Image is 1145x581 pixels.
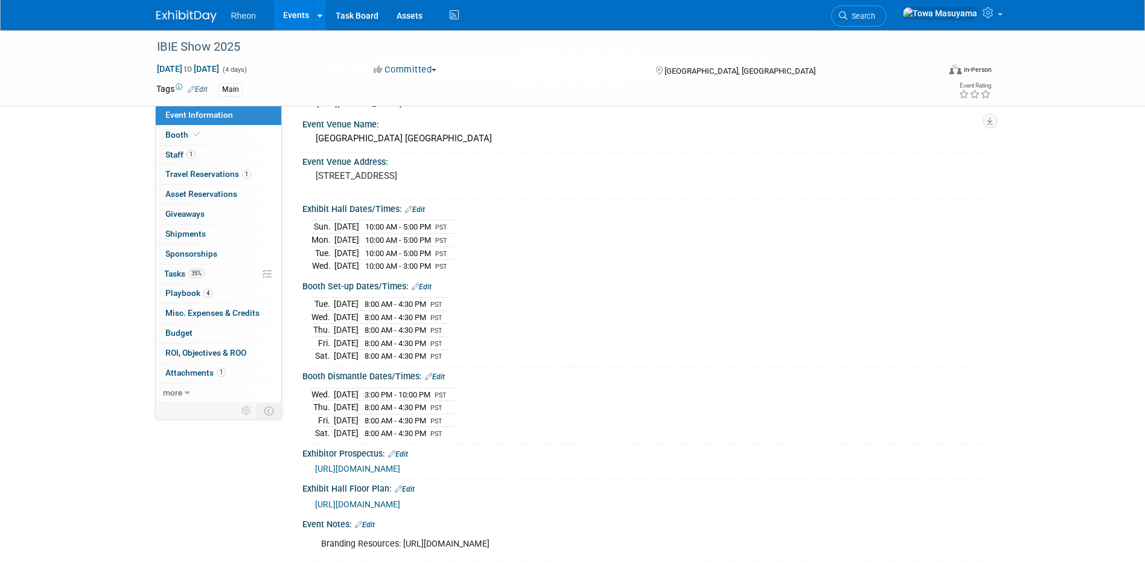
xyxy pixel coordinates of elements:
span: Rheon [231,11,256,21]
div: Exhibit Hall Dates/Times: [302,200,989,216]
td: [DATE] [334,260,359,272]
td: Sun. [311,220,334,234]
a: Search [831,5,887,27]
span: Booth [165,130,202,140]
div: Main [218,83,243,96]
div: Booth Set-up Dates/Times: [302,277,989,293]
span: (4 days) [222,66,247,74]
a: Budget [156,324,281,343]
span: [GEOGRAPHIC_DATA], [GEOGRAPHIC_DATA] [665,66,815,75]
td: [DATE] [334,298,359,311]
a: more [156,384,281,403]
span: 1 [242,170,251,179]
a: Misc. Expenses & Credits [156,304,281,323]
span: PST [435,223,447,231]
a: [URL][DOMAIN_NAME] [317,98,402,108]
span: ROI, Objectives & ROO [165,348,246,358]
td: Wed. [311,310,334,324]
td: Tue. [311,298,334,311]
a: Staff1 [156,146,281,165]
td: [DATE] [334,324,359,337]
a: Edit [425,373,445,381]
div: Event Notes: [302,515,989,531]
a: Asset Reservations [156,185,281,204]
div: Exhibit Hall Floor Plan: [302,480,989,495]
td: [DATE] [334,414,359,427]
span: Travel Reservations [165,169,251,179]
span: 8:00 AM - 4:30 PM [365,326,426,335]
span: 10:00 AM - 5:00 PM [365,222,431,231]
span: 8:00 AM - 4:30 PM [365,300,426,309]
td: Thu. [311,401,334,414]
span: Misc. Expenses & Credits [165,308,260,318]
img: Format-Inperson.png [949,65,962,74]
td: [DATE] [334,246,359,260]
td: Mon. [311,234,334,247]
td: Wed. [311,260,334,272]
td: [DATE] [334,401,359,414]
a: Edit [395,485,415,493]
span: 3:00 PM - 10:00 PM [365,390,430,399]
td: Wed. [311,388,334,401]
span: Asset Reservations [165,189,237,199]
a: Edit [388,450,408,458]
span: PST [430,340,442,348]
button: Committed [369,63,441,76]
span: PST [430,327,442,335]
span: PST [430,353,442,361]
a: Travel Reservations1 [156,165,281,184]
div: Event Venue Address: [302,153,989,168]
span: Playbook [165,288,212,298]
span: PST [435,250,447,258]
a: ROI, Objectives & ROO [156,344,281,363]
span: PST [435,391,447,399]
span: more [163,388,182,397]
td: Toggle Event Tabs [257,403,281,419]
span: PST [435,237,447,245]
a: [URL][DOMAIN_NAME] [315,499,400,509]
td: Sat. [311,350,334,362]
td: Thu. [311,324,334,337]
span: Staff [165,150,196,159]
span: PST [430,404,442,412]
span: Tasks [164,269,205,278]
span: 35% [188,269,205,278]
span: 8:00 AM - 4:30 PM [365,429,426,438]
span: to [182,64,194,74]
div: Branding Resources: [URL][DOMAIN_NAME] [313,532,856,556]
pre: [STREET_ADDRESS] [316,170,575,181]
td: Fri. [311,414,334,427]
td: Personalize Event Tab Strip [236,403,257,419]
img: ExhibitDay [156,10,217,22]
span: Event Information [165,110,233,120]
div: Event Rating [958,83,991,89]
span: 1 [187,150,196,159]
span: Budget [165,328,193,338]
span: PST [430,417,442,425]
a: Playbook4 [156,284,281,303]
span: 8:00 AM - 4:30 PM [365,313,426,322]
a: [URL][DOMAIN_NAME] [315,464,400,473]
td: [DATE] [334,234,359,247]
a: Edit [405,205,425,214]
td: [DATE] [334,220,359,234]
span: PST [430,430,442,438]
span: PST [430,301,442,309]
img: Towa Masuyama [902,7,978,20]
a: Attachments1 [156,364,281,383]
span: 4 [203,289,212,298]
span: PST [435,263,447,271]
div: [GEOGRAPHIC_DATA] [GEOGRAPHIC_DATA] [311,129,980,148]
span: 10:00 AM - 5:00 PM [365,249,431,258]
div: Event Venue Name: [302,115,989,130]
td: Tags [156,83,208,97]
td: [DATE] [334,336,359,350]
a: Booth [156,126,281,145]
span: Sponsorships [165,249,217,258]
a: Edit [355,521,375,529]
div: Event Format [868,63,992,81]
span: 10:00 AM - 3:00 PM [365,262,431,271]
a: Shipments [156,225,281,244]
